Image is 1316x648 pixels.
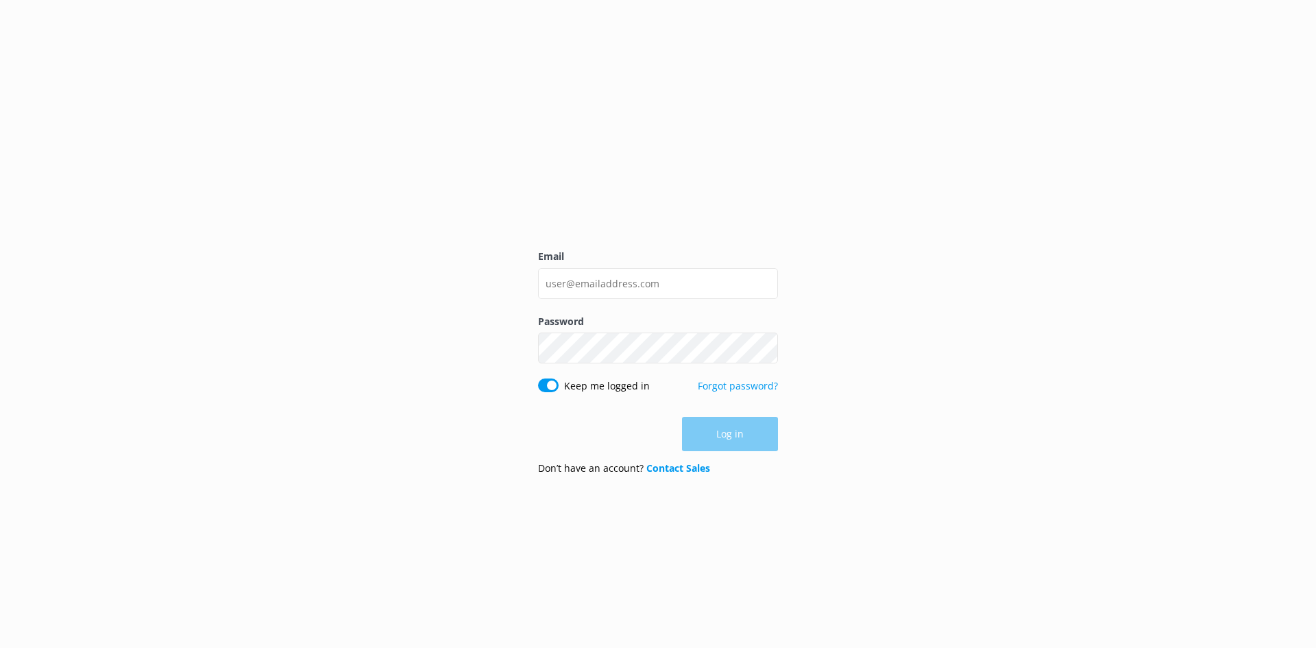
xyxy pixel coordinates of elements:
button: Show password [751,335,778,362]
label: Email [538,249,778,264]
a: Contact Sales [646,461,710,475]
input: user@emailaddress.com [538,268,778,299]
label: Password [538,314,778,329]
label: Keep me logged in [564,379,650,394]
p: Don’t have an account? [538,461,710,476]
a: Forgot password? [698,379,778,392]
